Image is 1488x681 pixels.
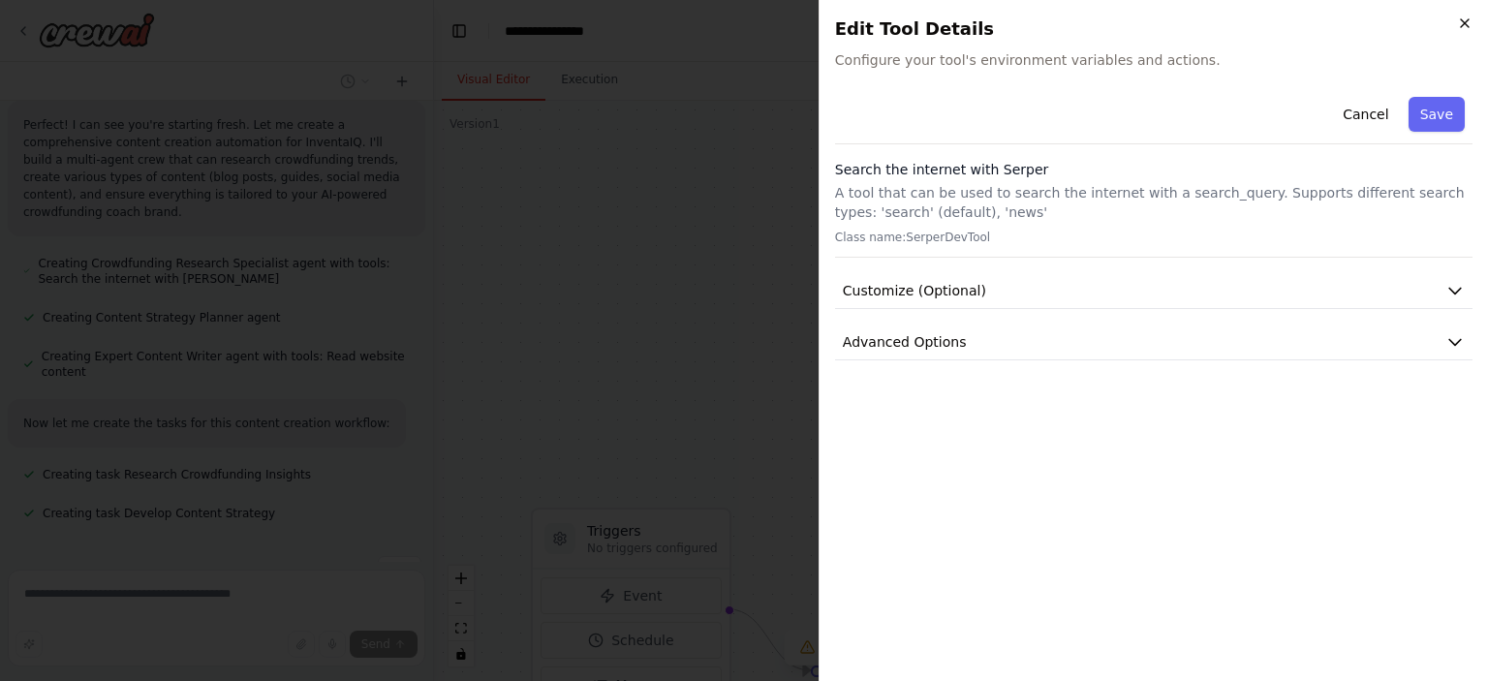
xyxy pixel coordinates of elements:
p: Class name: SerperDevTool [835,230,1472,245]
span: Configure your tool's environment variables and actions. [835,50,1472,70]
h2: Edit Tool Details [835,15,1472,43]
button: Advanced Options [835,325,1472,360]
button: Save [1409,97,1465,132]
button: Cancel [1331,97,1400,132]
p: A tool that can be used to search the internet with a search_query. Supports different search typ... [835,183,1472,222]
span: Advanced Options [843,332,967,352]
h3: Search the internet with Serper [835,160,1472,179]
span: Customize (Optional) [843,281,986,300]
button: Customize (Optional) [835,273,1472,309]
